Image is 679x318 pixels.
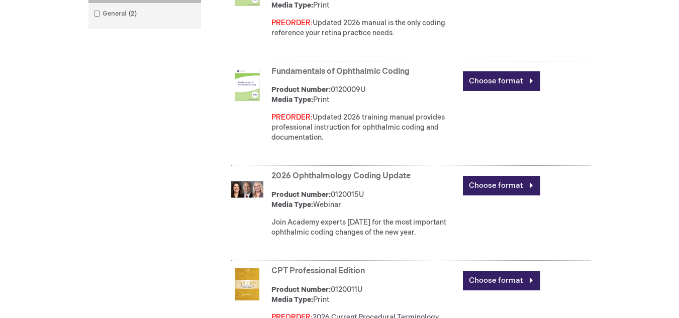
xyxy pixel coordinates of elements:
[271,1,313,10] strong: Media Type:
[271,85,458,105] div: 0120009U Print
[463,176,540,195] a: Choose format
[126,10,139,18] span: 2
[231,173,263,205] img: 2026 Ophthalmology Coding Update
[271,295,313,304] strong: Media Type:
[271,218,458,238] div: Join Academy experts [DATE] for the most important ophthalmic coding changes of the new year.
[271,285,458,305] div: 0120011U Print
[271,190,458,210] div: 0120015U Webinar
[271,19,313,27] font: PREORDER:
[231,69,263,101] img: Fundamentals of Ophthalmic Coding
[271,171,411,181] a: 2026 Ophthalmology Coding Update
[271,113,313,122] font: PREORDER:
[463,71,540,91] a: Choose format
[271,190,331,199] strong: Product Number:
[271,85,331,94] strong: Product Number:
[91,9,141,19] a: General2
[271,95,313,104] strong: Media Type:
[271,67,410,76] a: Fundamentals of Ophthalmic Coding
[231,268,263,300] img: CPT Professional Edition
[463,271,540,290] a: Choose format
[271,266,365,276] a: CPT Professional Edition
[271,18,458,38] p: Updated 2026 manual is the only coding reference your retina practice needs.
[271,285,331,294] strong: Product Number:
[271,200,313,209] strong: Media Type:
[271,113,458,143] p: Updated 2026 training manual provides professional instruction for ophthalmic coding and document...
